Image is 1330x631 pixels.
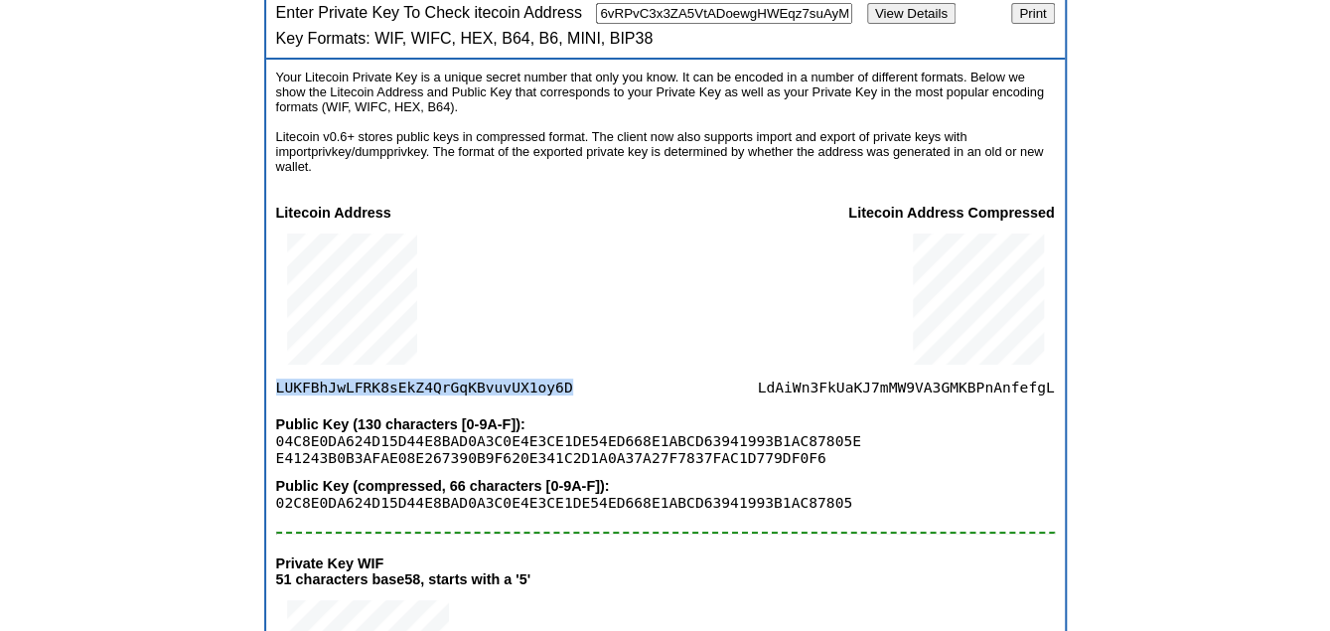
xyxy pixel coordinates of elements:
input: Print [1011,3,1054,24]
input: View Details [867,3,956,24]
span: Public Key (130 characters [0-9A-F]): [276,416,1055,432]
span: LdAiWn3FkUaKJ7mMW9VA3GMKBPnAnfefgL [757,221,1054,395]
span: Your Litecoin Private Key is a unique secret number that only you know. It can be encoded in a nu... [276,70,1044,114]
span: Litecoin Address Compressed [757,205,1054,221]
span: Litecoin Address [276,205,573,221]
label: Enter Private Key To Check itecoin Address [276,4,582,21]
span: 04C8E0DA624D15D44E8BAD0A3C0E4E3CE1DE54ED668E1ABCD63941993B1AC87805EE41243B0B3AFAE08E267390B9F620E... [276,432,862,466]
span: '5' [516,571,530,587]
span: 02C8E0DA624D15D44E8BAD0A3C0E4E3CE1DE54ED668E1ABCD63941993B1AC87805 [276,494,1055,511]
label: Key Formats: WIF, WIFC, HEX, B64, B6, MINI, BIP38 [276,30,654,47]
span: Litecoin v0.6+ stores public keys in compressed format. The client now also supports import and e... [276,129,1044,174]
span: Private Key WIF 51 characters base58, starts with a [276,555,513,587]
span: Public Key (compressed, 66 characters [0-9A-F]): [276,478,1055,494]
